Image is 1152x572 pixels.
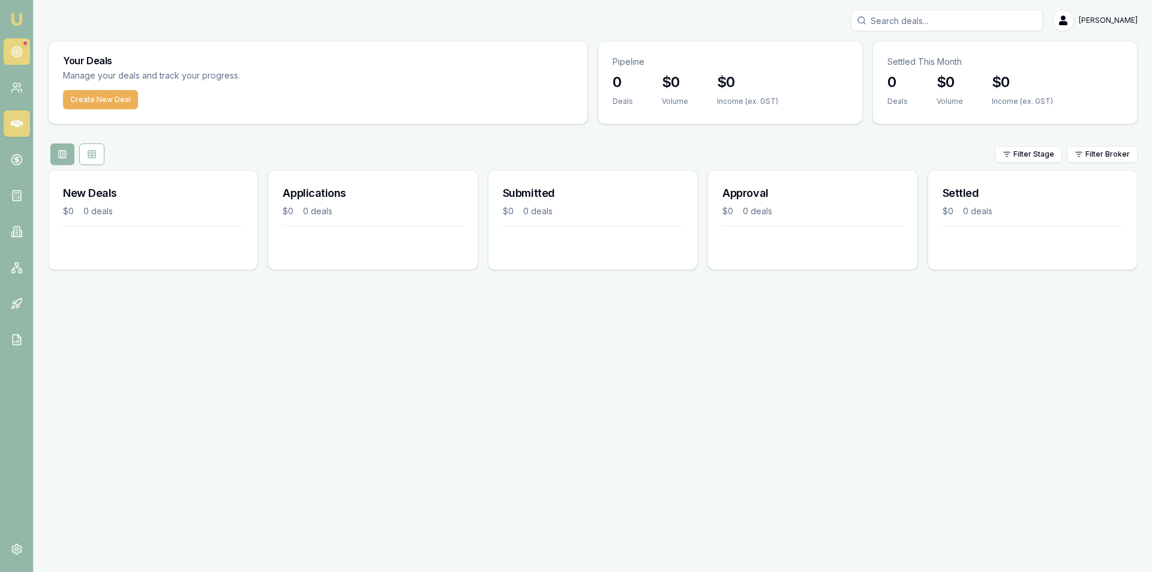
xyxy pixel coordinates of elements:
button: Filter Broker [1067,146,1138,163]
p: Pipeline [613,56,848,68]
h3: 0 [613,73,633,92]
h3: Settled [943,185,1123,202]
div: 0 deals [83,205,113,217]
div: $0 [722,205,733,217]
span: Filter Broker [1085,149,1130,159]
div: Income (ex. GST) [992,97,1053,106]
p: Manage your deals and track your progress. [63,69,370,83]
div: Volume [937,97,963,106]
div: 0 deals [523,205,553,217]
h3: $0 [992,73,1053,92]
h3: Your Deals [63,56,573,65]
div: Deals [887,97,908,106]
h3: Approval [722,185,902,202]
div: $0 [63,205,74,217]
div: $0 [503,205,514,217]
div: Income (ex. GST) [717,97,778,106]
h3: $0 [662,73,688,92]
div: $0 [943,205,953,217]
input: Search deals [851,10,1043,31]
div: Deals [613,97,633,106]
h3: $0 [937,73,963,92]
span: [PERSON_NAME] [1079,16,1138,25]
div: Volume [662,97,688,106]
h3: 0 [887,73,908,92]
h3: $0 [717,73,778,92]
h3: Submitted [503,185,683,202]
button: Filter Stage [995,146,1062,163]
div: 0 deals [303,205,332,217]
h3: Applications [283,185,463,202]
div: $0 [283,205,293,217]
span: Filter Stage [1013,149,1054,159]
img: emu-icon-u.png [10,12,24,26]
div: 0 deals [963,205,992,217]
h3: New Deals [63,185,243,202]
div: 0 deals [743,205,772,217]
p: Settled This Month [887,56,1123,68]
button: Create New Deal [63,90,138,109]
